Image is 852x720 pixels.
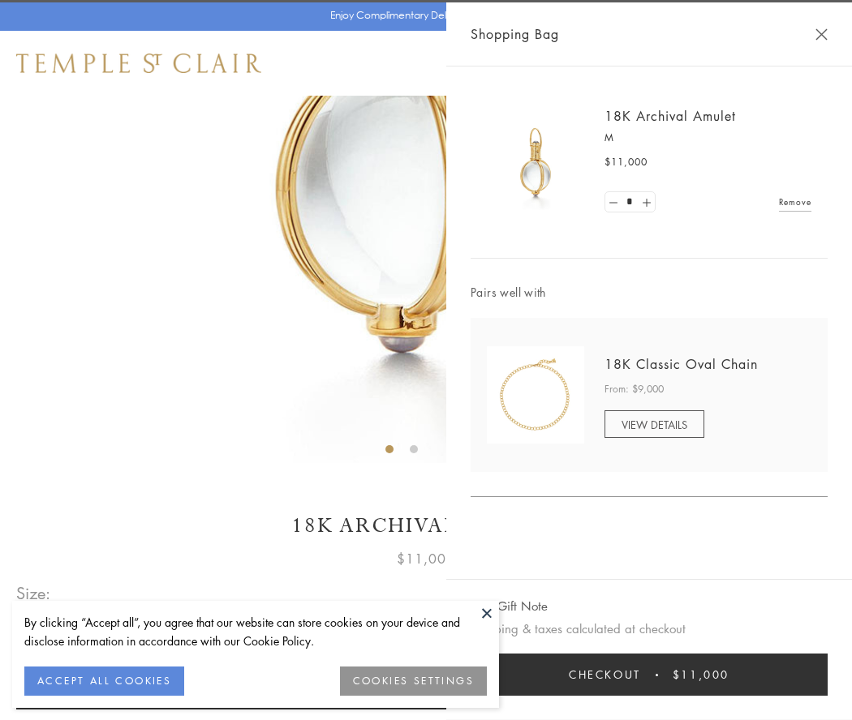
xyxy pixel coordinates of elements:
[605,154,648,170] span: $11,000
[24,666,184,696] button: ACCEPT ALL COOKIES
[397,548,455,569] span: $11,000
[605,410,704,438] a: VIEW DETAILS
[605,130,811,146] p: M
[779,193,811,211] a: Remove
[16,54,261,73] img: Temple St. Clair
[330,7,514,24] p: Enjoy Complimentary Delivery & Returns
[815,28,828,41] button: Close Shopping Bag
[673,666,729,684] span: $11,000
[471,619,828,639] p: Shipping & taxes calculated at checkout
[605,355,758,373] a: 18K Classic Oval Chain
[569,666,641,684] span: Checkout
[340,666,487,696] button: COOKIES SETTINGS
[471,283,828,302] span: Pairs well with
[638,192,654,212] a: Set quantity to 2
[471,596,548,616] button: Add Gift Note
[622,417,687,432] span: VIEW DETAILS
[605,192,622,212] a: Set quantity to 0
[16,512,836,540] h1: 18K Archival Amulet
[24,613,487,650] div: By clicking “Accept all”, you agree that our website can store cookies on your device and disclos...
[16,580,52,606] span: Size:
[487,346,584,444] img: N88865-OV18
[605,107,736,125] a: 18K Archival Amulet
[471,24,559,45] span: Shopping Bag
[471,654,828,696] button: Checkout $11,000
[605,381,664,397] span: From: $9,000
[487,114,584,211] img: 18K Archival Amulet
